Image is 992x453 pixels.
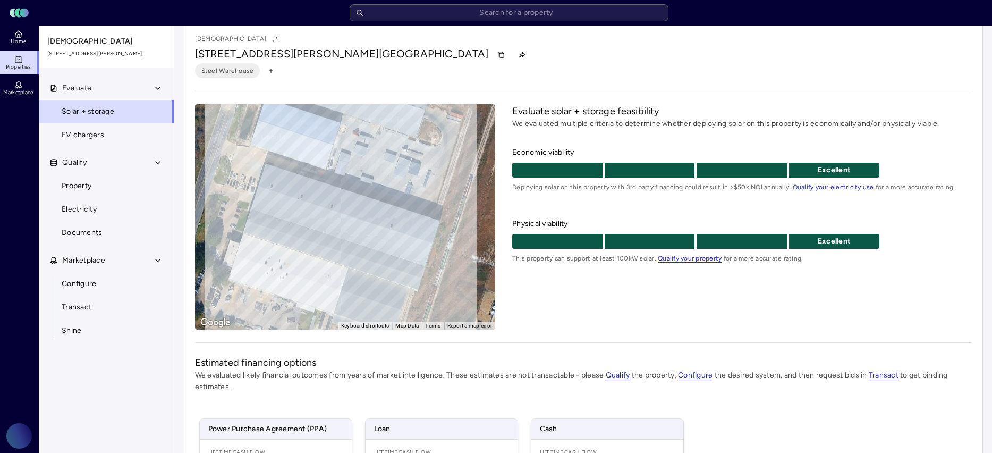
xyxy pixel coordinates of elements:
[38,100,174,123] a: Solar + storage
[38,198,174,221] a: Electricity
[606,371,632,380] a: Qualify
[62,325,81,337] span: Shine
[379,47,489,60] span: [GEOGRAPHIC_DATA]
[512,218,971,230] span: Physical viability
[512,253,971,264] span: This property can support at least 100kW solar. for a more accurate rating.
[6,64,31,70] span: Properties
[39,77,175,100] button: Evaluate
[512,182,971,192] span: Deploying solar on this property with 3rd party financing could result in >$50k NOI annually. for...
[447,323,493,329] a: Report a map error
[425,323,440,329] a: Terms (opens in new tab)
[3,89,33,96] span: Marketplace
[678,371,713,380] span: Configure
[195,63,260,78] button: Steel Warehouse
[201,65,254,76] span: Steel Warehouse
[678,371,713,380] a: Configure
[62,255,105,266] span: Marketplace
[789,164,879,176] p: Excellent
[39,249,175,272] button: Marketplace
[789,236,879,247] p: Excellent
[195,32,283,46] p: [DEMOGRAPHIC_DATA]
[512,118,971,130] p: We evaluated multiple criteria to determine whether deploying solar on this property is economica...
[62,278,96,290] span: Configure
[38,319,174,342] a: Shine
[62,204,97,215] span: Electricity
[62,180,91,192] span: Property
[38,221,174,245] a: Documents
[38,296,174,319] a: Transact
[195,356,972,370] h2: Estimated financing options
[195,370,972,393] p: We evaluated likely financial outcomes from years of market intelligence. These estimates are not...
[341,322,389,330] button: Keyboard shortcuts
[200,419,352,439] span: Power Purchase Agreement (PPA)
[869,371,898,380] a: Transact
[793,183,874,191] a: Qualify your electricity use
[869,371,898,380] span: Transact
[658,255,722,262] a: Qualify your property
[512,147,971,158] span: Economic viability
[62,227,102,239] span: Documents
[198,316,233,330] a: Open this area in Google Maps (opens a new window)
[38,174,174,198] a: Property
[38,123,174,147] a: EV chargers
[11,38,26,45] span: Home
[512,104,971,118] h2: Evaluate solar + storage feasibility
[62,129,104,141] span: EV chargers
[366,419,518,439] span: Loan
[62,157,87,169] span: Qualify
[62,301,91,313] span: Transact
[395,322,419,330] button: Map Data
[62,106,114,118] span: Solar + storage
[350,4,668,21] input: Search for a property
[47,36,166,47] span: [DEMOGRAPHIC_DATA]
[38,272,174,296] a: Configure
[62,82,91,94] span: Evaluate
[531,419,683,439] span: Cash
[195,47,379,60] span: [STREET_ADDRESS][PERSON_NAME]
[606,371,632,380] span: Qualify
[39,151,175,174] button: Qualify
[198,316,233,330] img: Google
[47,49,166,58] span: [STREET_ADDRESS][PERSON_NAME]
